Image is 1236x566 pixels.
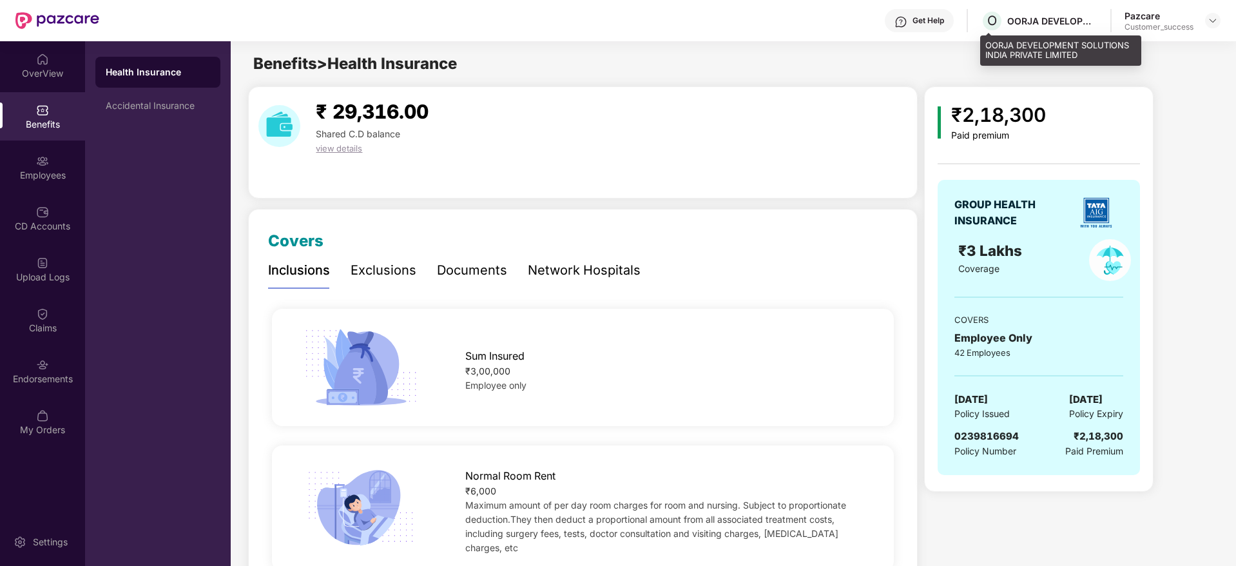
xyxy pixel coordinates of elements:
[465,364,866,378] div: ₹3,00,000
[465,348,525,364] span: Sum Insured
[36,307,49,320] img: svg+xml;base64,PHN2ZyBpZD0iQ2xhaW0iIHhtbG5zPSJodHRwOi8vd3d3LnczLm9yZy8yMDAwL3N2ZyIgd2lkdGg9IjIwIi...
[465,468,555,484] span: Normal Room Rent
[954,407,1010,421] span: Policy Issued
[258,105,300,147] img: download
[958,242,1026,259] span: ₹3 Lakhs
[938,106,941,139] img: icon
[1074,429,1123,444] div: ₹2,18,300
[36,257,49,269] img: svg+xml;base64,PHN2ZyBpZD0iVXBsb2FkX0xvZ3MiIGRhdGEtbmFtZT0iVXBsb2FkIExvZ3MiIHhtbG5zPSJodHRwOi8vd3...
[29,536,72,549] div: Settings
[1125,22,1193,32] div: Customer_success
[913,15,944,26] div: Get Help
[36,104,49,117] img: svg+xml;base64,PHN2ZyBpZD0iQmVuZWZpdHMiIHhtbG5zPSJodHRwOi8vd3d3LnczLm9yZy8yMDAwL3N2ZyIgd2lkdGg9Ij...
[437,260,507,280] div: Documents
[36,206,49,219] img: svg+xml;base64,PHN2ZyBpZD0iQ0RfQWNjb3VudHMiIGRhdGEtbmFtZT0iQ0QgQWNjb3VudHMiIHhtbG5zPSJodHRwOi8vd3...
[1065,444,1123,458] span: Paid Premium
[1007,15,1097,27] div: OORJA DEVELOPMENT SOLUTIONS INDIA PRIVATE LIMITED
[954,346,1123,359] div: 42 Employees
[954,197,1067,229] div: GROUP HEALTH INSURANCE
[987,13,997,28] span: O
[36,53,49,66] img: svg+xml;base64,PHN2ZyBpZD0iSG9tZSIgeG1sbnM9Imh0dHA6Ly93d3cudzMub3JnLzIwMDAvc3ZnIiB3aWR0aD0iMjAiIG...
[36,409,49,422] img: svg+xml;base64,PHN2ZyBpZD0iTXlfT3JkZXJzIiBkYXRhLW5hbWU9Ik15IE9yZGVycyIgeG1sbnM9Imh0dHA6Ly93d3cudz...
[465,484,866,498] div: ₹6,000
[300,325,421,410] img: icon
[1089,239,1131,281] img: policyIcon
[951,100,1046,130] div: ₹2,18,300
[316,143,362,153] span: view details
[954,330,1123,346] div: Employee Only
[954,430,1019,442] span: 0239816694
[1069,392,1103,407] span: [DATE]
[465,380,526,391] span: Employee only
[954,445,1016,456] span: Policy Number
[958,263,999,274] span: Coverage
[954,392,988,407] span: [DATE]
[316,128,400,139] span: Shared C.D balance
[980,35,1141,66] div: OORJA DEVELOPMENT SOLUTIONS INDIA PRIVATE LIMITED
[15,12,99,29] img: New Pazcare Logo
[465,500,846,553] span: Maximum amount of per day room charges for room and nursing. Subject to proportionate deduction.T...
[106,66,210,79] div: Health Insurance
[300,465,421,551] img: icon
[253,54,457,73] span: Benefits > Health Insurance
[528,260,641,280] div: Network Hospitals
[36,155,49,168] img: svg+xml;base64,PHN2ZyBpZD0iRW1wbG95ZWVzIiB4bWxucz0iaHR0cDovL3d3dy53My5vcmcvMjAwMC9zdmciIHdpZHRoPS...
[36,358,49,371] img: svg+xml;base64,PHN2ZyBpZD0iRW5kb3JzZW1lbnRzIiB4bWxucz0iaHR0cDovL3d3dy53My5vcmcvMjAwMC9zdmciIHdpZH...
[1069,407,1123,421] span: Policy Expiry
[268,231,323,250] span: Covers
[894,15,907,28] img: svg+xml;base64,PHN2ZyBpZD0iSGVscC0zMngzMiIgeG1sbnM9Imh0dHA6Ly93d3cudzMub3JnLzIwMDAvc3ZnIiB3aWR0aD...
[316,100,429,123] span: ₹ 29,316.00
[951,130,1046,141] div: Paid premium
[1208,15,1218,26] img: svg+xml;base64,PHN2ZyBpZD0iRHJvcGRvd24tMzJ4MzIiIHhtbG5zPSJodHRwOi8vd3d3LnczLm9yZy8yMDAwL3N2ZyIgd2...
[351,260,416,280] div: Exclusions
[268,260,330,280] div: Inclusions
[106,101,210,111] div: Accidental Insurance
[954,313,1123,326] div: COVERS
[1074,190,1119,235] img: insurerLogo
[1125,10,1193,22] div: Pazcare
[14,536,26,549] img: svg+xml;base64,PHN2ZyBpZD0iU2V0dGluZy0yMHgyMCIgeG1sbnM9Imh0dHA6Ly93d3cudzMub3JnLzIwMDAvc3ZnIiB3aW...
